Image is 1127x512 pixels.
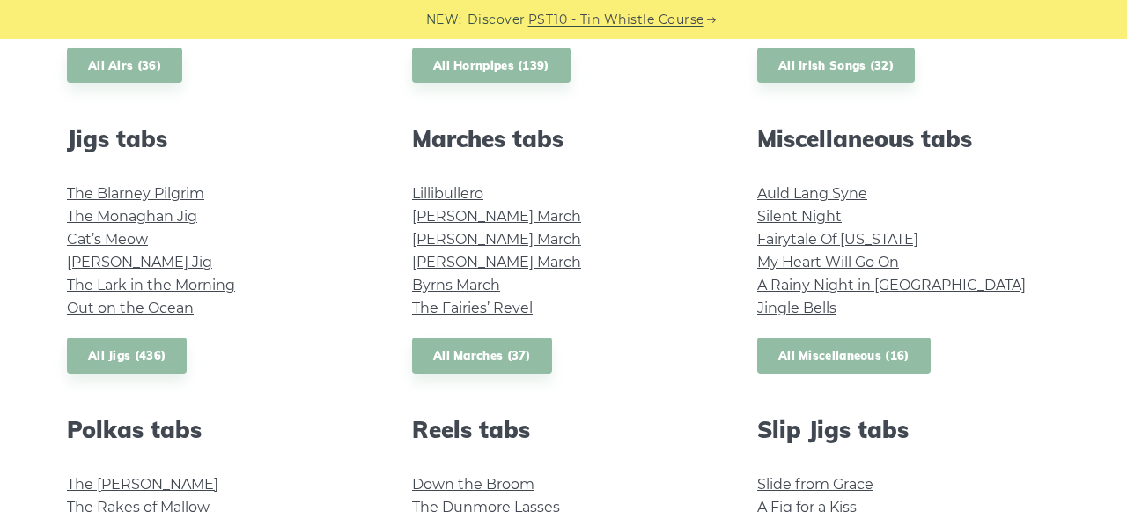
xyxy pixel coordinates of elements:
[67,416,370,443] h2: Polkas tabs
[757,476,873,493] a: Slide from Grace
[757,185,867,202] a: Auld Lang Syne
[412,338,552,374] a: All Marches (37)
[412,231,581,248] a: [PERSON_NAME] March
[67,254,212,271] a: [PERSON_NAME] Jig
[67,338,187,374] a: All Jigs (436)
[757,416,1060,443] h2: Slip Jigs tabs
[67,48,182,84] a: All Airs (36)
[412,476,534,493] a: Down the Broom
[67,300,194,316] a: Out on the Ocean
[757,254,899,271] a: My Heart Will Go On
[412,48,571,84] a: All Hornpipes (139)
[67,277,235,293] a: The Lark in the Morning
[412,208,581,225] a: [PERSON_NAME] March
[67,208,197,225] a: The Monaghan Jig
[757,300,836,316] a: Jingle Bells
[412,185,483,202] a: Lillibullero
[757,125,1060,152] h2: Miscellaneous tabs
[67,185,204,202] a: The Blarney Pilgrim
[412,254,581,271] a: [PERSON_NAME] March
[67,476,218,493] a: The [PERSON_NAME]
[528,10,704,30] a: PST10 - Tin Whistle Course
[468,10,526,30] span: Discover
[67,125,370,152] h2: Jigs tabs
[757,277,1026,293] a: A Rainy Night in [GEOGRAPHIC_DATA]
[412,300,533,316] a: The Fairies’ Revel
[412,416,715,443] h2: Reels tabs
[757,208,842,225] a: Silent Night
[757,231,918,248] a: Fairytale Of [US_STATE]
[412,125,715,152] h2: Marches tabs
[757,338,931,374] a: All Miscellaneous (16)
[426,10,462,30] span: NEW:
[67,231,148,248] a: Cat’s Meow
[412,277,500,293] a: Byrns March
[757,48,915,84] a: All Irish Songs (32)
